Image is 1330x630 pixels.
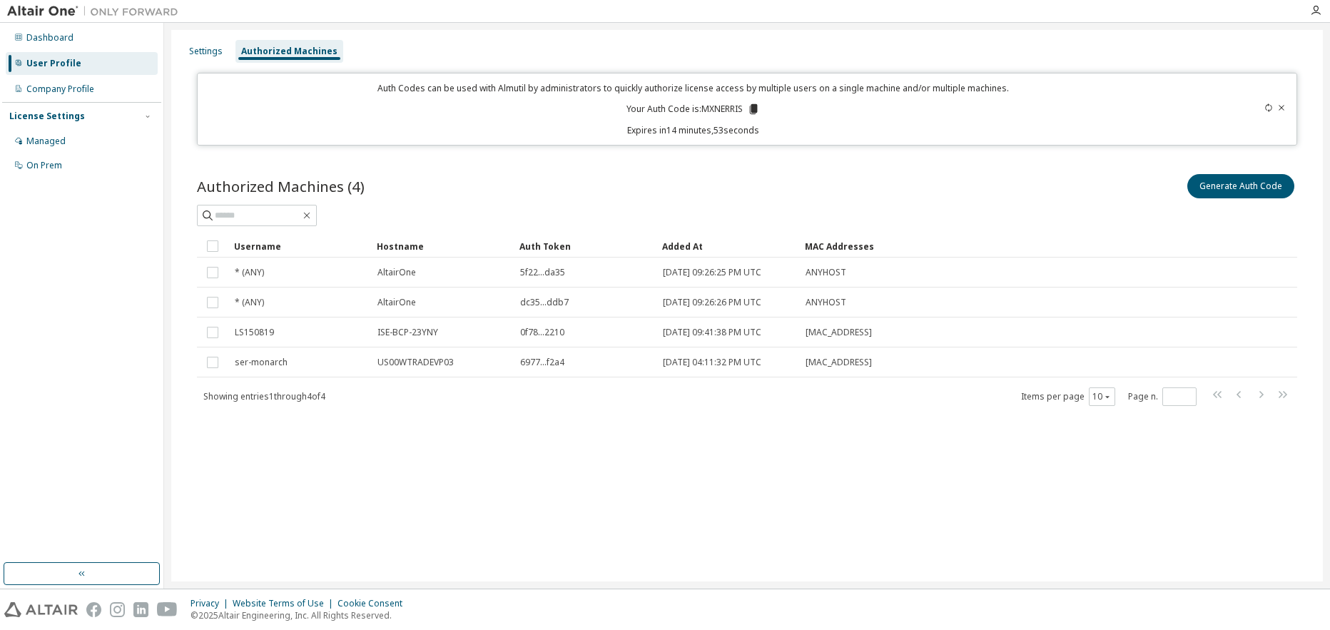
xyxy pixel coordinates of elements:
[241,46,337,57] div: Authorized Machines
[377,267,416,278] span: AltairOne
[520,357,564,368] span: 6977...f2a4
[805,235,1147,258] div: MAC Addresses
[377,327,438,338] span: ISE-BCP-23YNY
[26,160,62,171] div: On Prem
[233,598,337,609] div: Website Terms of Use
[806,267,846,278] span: ANYHOST
[86,602,101,617] img: facebook.svg
[197,176,365,196] span: Authorized Machines (4)
[519,235,651,258] div: Auth Token
[663,267,761,278] span: [DATE] 09:26:25 PM UTC
[377,357,454,368] span: US00WTRADEVP03
[235,327,274,338] span: LS150819
[203,390,325,402] span: Showing entries 1 through 4 of 4
[520,267,565,278] span: 5f22...da35
[234,235,365,258] div: Username
[662,235,793,258] div: Added At
[191,609,411,621] p: © 2025 Altair Engineering, Inc. All Rights Reserved.
[26,83,94,95] div: Company Profile
[1021,387,1115,406] span: Items per page
[520,327,564,338] span: 0f78...2210
[663,297,761,308] span: [DATE] 09:26:26 PM UTC
[7,4,186,19] img: Altair One
[806,297,846,308] span: ANYHOST
[377,235,508,258] div: Hostname
[206,124,1180,136] p: Expires in 14 minutes, 53 seconds
[133,602,148,617] img: linkedin.svg
[1092,391,1112,402] button: 10
[337,598,411,609] div: Cookie Consent
[191,598,233,609] div: Privacy
[235,297,264,308] span: * (ANY)
[235,357,288,368] span: ser-monarch
[235,267,264,278] span: * (ANY)
[377,297,416,308] span: AltairOne
[110,602,125,617] img: instagram.svg
[1187,174,1294,198] button: Generate Auth Code
[520,297,569,308] span: dc35...ddb7
[4,602,78,617] img: altair_logo.svg
[157,602,178,617] img: youtube.svg
[206,82,1180,94] p: Auth Codes can be used with Almutil by administrators to quickly authorize license access by mult...
[1128,387,1197,406] span: Page n.
[26,58,81,69] div: User Profile
[663,327,761,338] span: [DATE] 09:41:38 PM UTC
[189,46,223,57] div: Settings
[663,357,761,368] span: [DATE] 04:11:32 PM UTC
[26,136,66,147] div: Managed
[626,103,760,116] p: Your Auth Code is: MXNERRIS
[806,327,872,338] span: [MAC_ADDRESS]
[9,111,85,122] div: License Settings
[26,32,73,44] div: Dashboard
[806,357,872,368] span: [MAC_ADDRESS]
